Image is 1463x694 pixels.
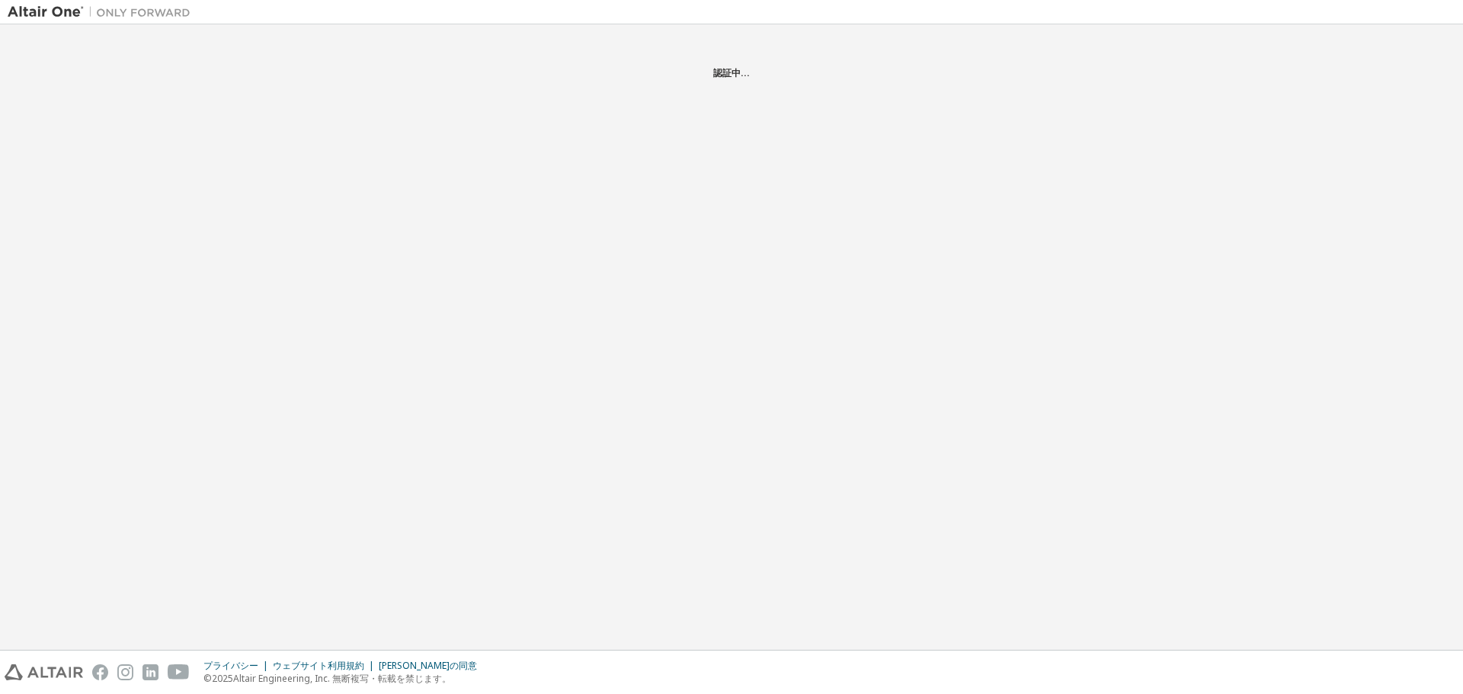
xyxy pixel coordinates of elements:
img: youtube.svg [168,664,190,680]
font: ウェブサイト利用規約 [273,659,364,672]
img: altair_logo.svg [5,664,83,680]
font: [PERSON_NAME]の同意 [379,659,477,672]
font: 認証中... [713,66,750,79]
img: linkedin.svg [142,664,158,680]
img: instagram.svg [117,664,133,680]
font: © [203,672,212,685]
font: 2025 [212,672,233,685]
font: プライバシー [203,659,258,672]
font: Altair Engineering, Inc. 無断複写・転載を禁じます。 [233,672,451,685]
img: facebook.svg [92,664,108,680]
img: アルタイルワン [8,5,198,20]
